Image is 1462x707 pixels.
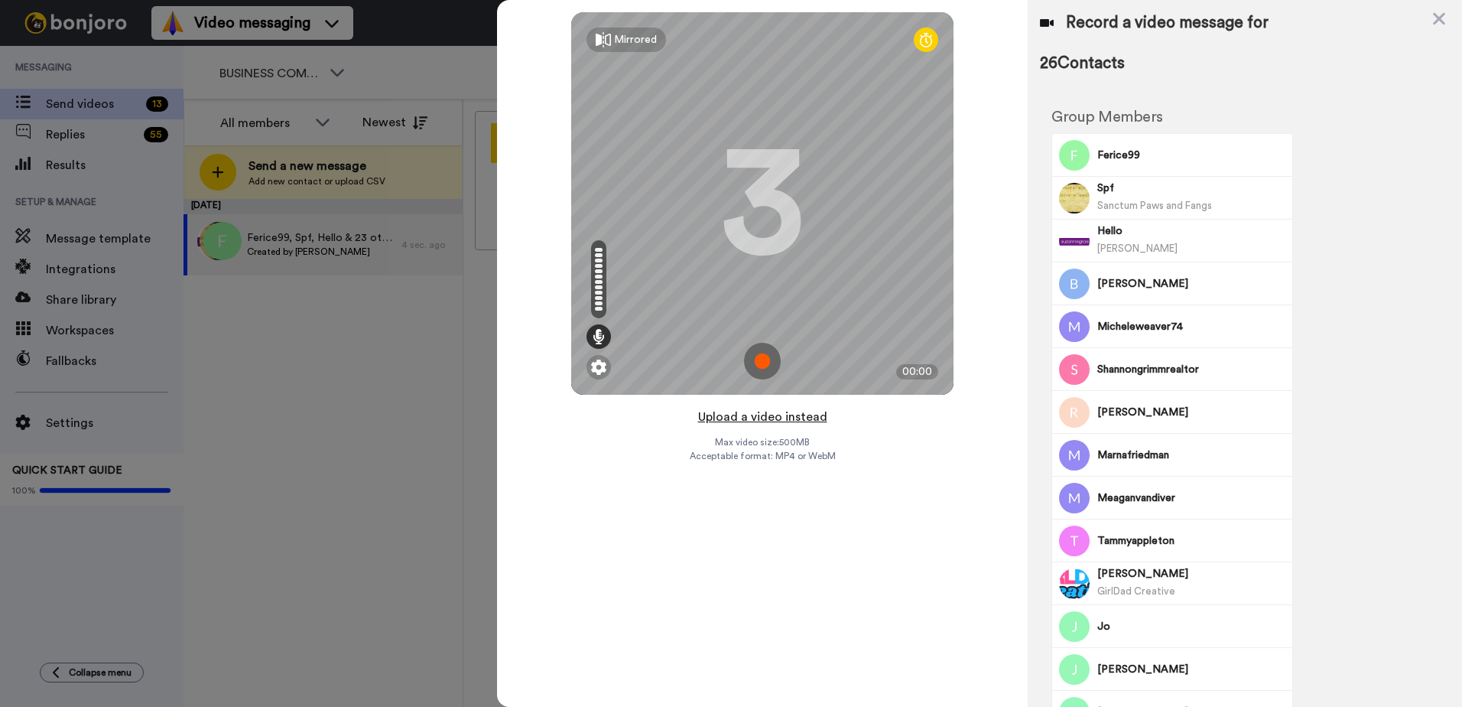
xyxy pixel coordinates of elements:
[1097,362,1287,377] span: Shannongrimmrealtor
[1097,148,1287,163] span: Ferice99
[1059,397,1090,428] img: Image of Rachel
[1097,223,1287,239] span: Hello
[1059,611,1090,642] img: Image of Jo
[744,343,781,380] img: ic_record_start.svg
[1059,569,1090,599] img: Image of Jake
[1059,311,1090,342] img: Profile Image
[1059,140,1090,171] img: Profile Image
[591,360,606,375] img: ic_gear.svg
[1059,483,1090,513] img: Profile Image
[720,146,804,261] div: 3
[1097,533,1287,549] span: Tammyappleton
[1097,243,1178,253] span: [PERSON_NAME]
[1097,181,1287,196] span: Spf
[1097,662,1287,677] span: [PERSON_NAME]
[1097,405,1287,420] span: [PERSON_NAME]
[1059,440,1090,471] img: Profile Image
[1097,490,1287,506] span: Meaganvandiver
[1097,586,1175,596] span: GirlDad Creative
[1059,269,1090,299] img: Image of Trishia
[1059,654,1090,685] img: Image of John
[1051,109,1293,125] h2: Group Members
[1059,226,1090,256] img: Profile Image
[694,407,832,427] button: Upload a video instead
[1097,619,1287,634] span: Jo
[690,450,836,462] span: Acceptable format: MP4 or WebM
[1097,276,1287,292] span: [PERSON_NAME]
[896,364,938,380] div: 00:00
[1097,448,1287,463] span: Marnafriedman
[1059,354,1090,385] img: Profile Image
[1097,200,1212,210] span: Sanctum Paws and Fangs
[1097,566,1287,582] span: [PERSON_NAME]
[1059,183,1090,213] img: Profile Image
[1097,319,1287,334] span: Micheleweaver74
[1059,526,1090,556] img: Profile Image
[715,436,810,448] span: Max video size: 500 MB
